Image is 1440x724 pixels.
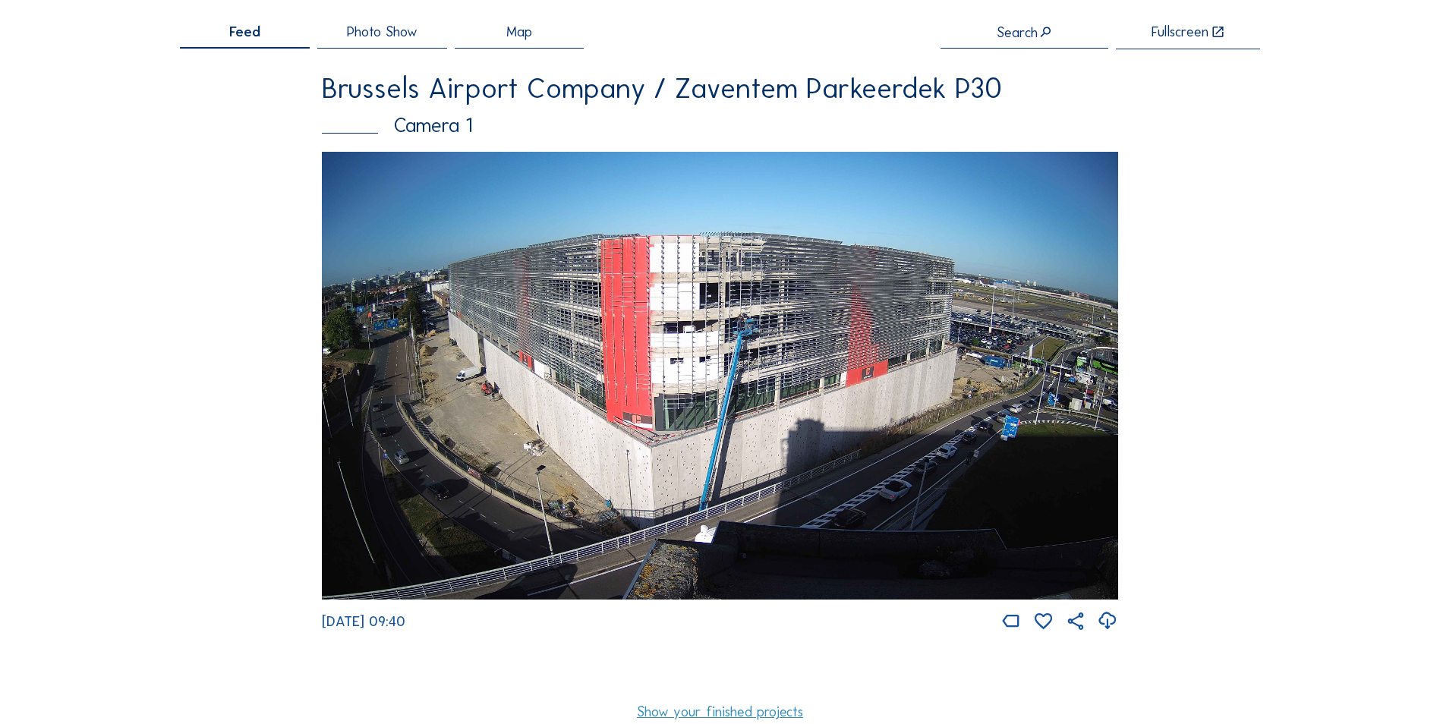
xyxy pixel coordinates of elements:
span: [DATE] 09:40 [322,612,405,630]
div: Fullscreen [1152,25,1208,40]
a: Show your finished projects [637,705,803,719]
span: Map [506,25,532,39]
div: Brussels Airport Company / Zaventem Parkeerdek P30 [322,74,1118,102]
img: Image [322,152,1118,600]
span: Feed [229,25,260,39]
div: Camera 1 [322,115,1118,135]
span: Photo Show [347,25,418,39]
